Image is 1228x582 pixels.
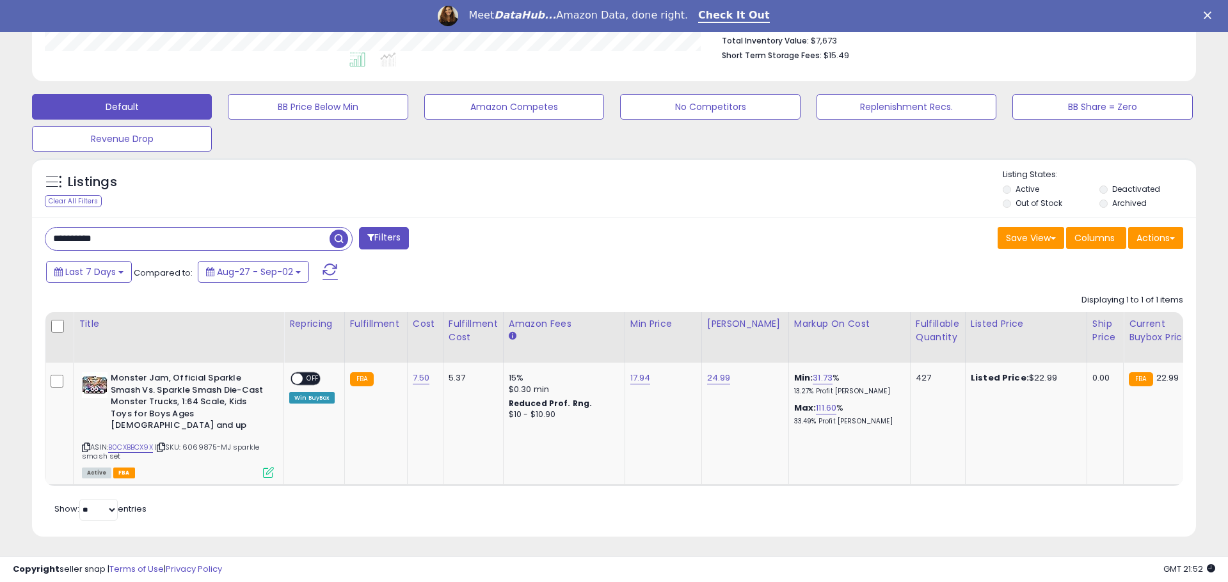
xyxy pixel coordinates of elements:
[630,317,696,331] div: Min Price
[413,317,438,331] div: Cost
[68,173,117,191] h5: Listings
[1016,198,1062,208] label: Out of Stock
[1129,317,1195,344] div: Current Buybox Price
[1092,317,1118,344] div: Ship Price
[794,402,900,426] div: %
[13,563,222,576] div: seller snap | |
[1112,198,1147,208] label: Archived
[1092,372,1113,384] div: 0.00
[198,261,309,283] button: Aug-27 - Sep-02
[1066,227,1126,249] button: Columns
[722,35,809,46] b: Total Inventory Value:
[228,94,408,120] button: BB Price Below Min
[817,94,996,120] button: Replenishment Recs.
[1156,372,1179,384] span: 22.99
[630,372,651,384] a: 17.94
[449,372,493,384] div: 5.37
[413,372,430,384] a: 7.50
[813,372,833,384] a: 31.73
[82,442,259,461] span: | SKU: 6069875-MJ sparkle smash set
[289,317,339,331] div: Repricing
[998,227,1064,249] button: Save View
[1074,232,1115,244] span: Columns
[468,9,688,22] div: Meet Amazon Data, done right.
[971,317,1081,331] div: Listed Price
[794,417,900,426] p: 33.49% Profit [PERSON_NAME]
[1003,169,1196,181] p: Listing States:
[794,387,900,396] p: 13.27% Profit [PERSON_NAME]
[1128,227,1183,249] button: Actions
[707,317,783,331] div: [PERSON_NAME]
[424,94,604,120] button: Amazon Competes
[971,372,1029,384] b: Listed Price:
[359,227,409,249] button: Filters
[289,392,335,404] div: Win BuyBox
[438,6,458,26] img: Profile image for Georgie
[1016,184,1039,194] label: Active
[509,331,516,342] small: Amazon Fees.
[134,267,193,279] span: Compared to:
[109,563,164,575] a: Terms of Use
[794,402,817,414] b: Max:
[509,409,615,420] div: $10 - $10.90
[1081,294,1183,306] div: Displaying 1 to 1 of 1 items
[794,372,813,384] b: Min:
[113,468,135,478] span: FBA
[350,372,374,386] small: FBA
[816,402,836,414] a: 111.60
[449,317,498,344] div: Fulfillment Cost
[82,372,108,398] img: 51KDRTl-b0L._SL40_.jpg
[698,9,770,23] a: Check It Out
[707,372,731,384] a: 24.99
[32,126,212,152] button: Revenue Drop
[794,372,900,396] div: %
[303,374,323,384] span: OFF
[509,384,615,395] div: $0.30 min
[722,50,822,61] b: Short Term Storage Fees:
[971,372,1077,384] div: $22.99
[13,563,60,575] strong: Copyright
[794,317,905,331] div: Markup on Cost
[509,317,619,331] div: Amazon Fees
[1204,12,1216,19] div: Close
[217,265,293,278] span: Aug-27 - Sep-02
[82,372,274,476] div: ASIN:
[350,317,402,331] div: Fulfillment
[54,503,147,515] span: Show: entries
[45,195,102,207] div: Clear All Filters
[916,317,960,344] div: Fulfillable Quantity
[509,398,593,409] b: Reduced Prof. Rng.
[824,49,849,61] span: $15.49
[1012,94,1192,120] button: BB Share = Zero
[108,442,153,453] a: B0CXBBCX9X
[166,563,222,575] a: Privacy Policy
[79,317,278,331] div: Title
[82,468,111,478] span: All listings currently available for purchase on Amazon
[46,261,132,283] button: Last 7 Days
[494,9,556,21] i: DataHub...
[1129,372,1152,386] small: FBA
[509,372,615,384] div: 15%
[788,312,910,363] th: The percentage added to the cost of goods (COGS) that forms the calculator for Min & Max prices.
[32,94,212,120] button: Default
[722,32,1174,47] li: $7,673
[1112,184,1160,194] label: Deactivated
[65,265,116,278] span: Last 7 Days
[916,372,955,384] div: 427
[1163,563,1215,575] span: 2025-09-10 21:52 GMT
[620,94,800,120] button: No Competitors
[111,372,266,435] b: Monster Jam, Official Sparkle Smash Vs. Sparkle Smash Die-Cast Monster Trucks, 1:64 Scale, Kids T...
